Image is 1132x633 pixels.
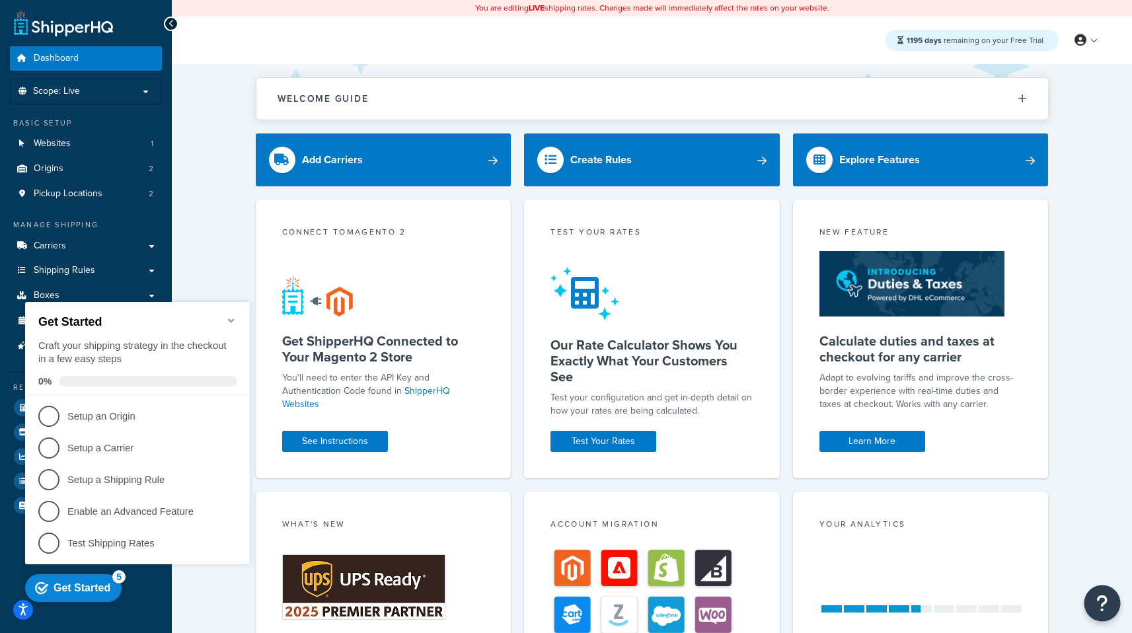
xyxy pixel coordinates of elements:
[5,179,230,211] li: Setup a Shipping Rule
[5,116,230,147] li: Setup an Origin
[10,157,162,181] a: Origins2
[256,78,1048,120] button: Welcome Guide
[793,133,1049,186] a: Explore Features
[10,131,162,156] li: Websites
[5,242,230,274] li: Test Shipping Rates
[10,157,162,181] li: Origins
[33,86,80,97] span: Scope: Live
[282,276,353,316] img: connect-shq-magento-24cdf84b.svg
[282,226,485,241] div: Connect to Magento 2
[550,431,656,452] a: Test Your Rates
[10,258,162,283] a: Shipping Rules
[34,138,71,149] span: Websites
[819,431,925,452] a: Learn More
[256,133,511,186] a: Add Carriers
[10,469,162,493] li: [object Object]
[10,309,162,333] a: Time Slots0
[282,518,485,533] div: What's New
[34,188,102,200] span: Pickup Locations
[10,382,162,393] div: Resources
[819,371,1022,411] p: Adapt to evolving tariffs and improve the cross-border experience with real-time duties and taxes...
[34,297,91,309] div: Get Started
[48,220,206,234] p: Enable an Advanced Feature
[819,333,1022,365] h5: Calculate duties and taxes at checkout for any carrier
[5,289,102,317] div: Get Started 5 items remaining, 0% complete
[550,337,753,385] h5: Our Rate Calculator Shows You Exactly What Your Customers See
[10,396,162,420] a: Test Your Rates
[34,53,79,64] span: Dashboard
[819,226,1022,241] div: New Feature
[10,131,162,156] a: Websites1
[570,151,632,169] div: Create Rules
[10,334,162,358] li: Advanced Features
[10,283,162,308] a: Boxes
[839,151,920,169] div: Explore Features
[10,182,162,206] li: Pickup Locations
[10,219,162,231] div: Manage Shipping
[10,494,162,517] a: Help Docs
[302,151,363,169] div: Add Carriers
[34,163,63,174] span: Origins
[282,333,485,365] h5: Get ShipperHQ Connected to Your Magento 2 Store
[19,54,217,81] div: Craft your shipping strategy in the checkout in a few easy steps
[151,138,153,149] span: 1
[1084,585,1121,622] button: Open Resource Center
[48,188,206,202] p: Setup a Shipping Rule
[550,226,753,241] div: Test your rates
[10,469,162,493] a: Activity LogNEW
[10,334,162,358] a: Advanced Features11
[5,147,230,179] li: Setup a Carrier
[282,384,450,411] a: ShipperHQ Websites
[10,445,162,468] a: Analytics
[5,211,230,242] li: Enable an Advanced Feature
[550,391,753,418] div: Test your configuration and get in-depth detail on how your rates are being calculated.
[149,188,153,200] span: 2
[19,91,40,102] span: 0%
[93,285,106,299] div: 5
[10,234,162,258] a: Carriers
[34,265,95,276] span: Shipping Rules
[48,157,206,170] p: Setup a Carrier
[278,94,369,104] h2: Welcome Guide
[907,34,1043,46] span: remaining on your Free Trial
[149,163,153,174] span: 2
[10,46,162,71] a: Dashboard
[48,252,206,266] p: Test Shipping Rates
[48,125,206,139] p: Setup an Origin
[10,309,162,333] li: Time Slots
[282,431,388,452] a: See Instructions
[206,30,217,41] div: Minimize checklist
[550,518,753,533] div: Account Migration
[524,133,780,186] a: Create Rules
[10,118,162,129] div: Basic Setup
[10,182,162,206] a: Pickup Locations2
[819,518,1022,533] div: Your Analytics
[907,34,942,46] strong: 1195 days
[282,371,485,411] p: You'll need to enter the API Key and Authentication Code found in
[19,30,217,44] h2: Get Started
[34,241,66,252] span: Carriers
[529,2,545,14] b: LIVE
[10,420,162,444] a: Marketplace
